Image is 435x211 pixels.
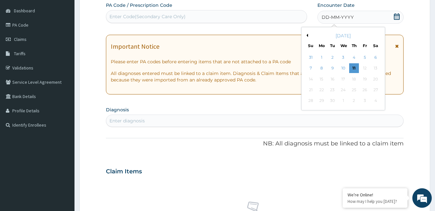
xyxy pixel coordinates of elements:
[111,43,159,50] h1: Important Notice
[106,140,404,148] p: NB: All diagnosis must be linked to a claim item
[306,64,316,73] div: Choose Sunday, September 7th, 2025
[338,85,348,95] div: Not available Wednesday, September 24th, 2025
[371,85,380,95] div: Not available Saturday, September 27th, 2025
[338,64,348,73] div: Choose Wednesday, September 10th, 2025
[371,64,380,73] div: Not available Saturday, September 13th, 2025
[308,43,314,48] div: Su
[305,52,381,106] div: month 2025-09
[317,64,326,73] div: Choose Monday, September 8th, 2025
[360,74,370,84] div: Not available Friday, September 19th, 2025
[327,96,337,106] div: Not available Tuesday, September 30th, 2025
[340,43,346,48] div: We
[351,43,357,48] div: Th
[329,43,335,48] div: Tu
[349,96,359,106] div: Not available Thursday, October 2nd, 2025
[111,70,399,83] p: All diagnoses entered must be linked to a claim item. Diagnosis & Claim Items that are visible bu...
[360,53,370,62] div: Choose Friday, September 5th, 2025
[348,199,403,204] p: How may I help you today?
[306,96,316,106] div: Not available Sunday, September 28th, 2025
[349,64,359,73] div: Choose Thursday, September 11th, 2025
[349,74,359,84] div: Not available Thursday, September 18th, 2025
[111,58,399,65] p: Please enter PA codes before entering items that are not attached to a PA code
[3,142,123,164] textarea: Type your message and hit 'Enter'
[371,74,380,84] div: Not available Saturday, September 20th, 2025
[106,2,172,8] label: PA Code / Prescription Code
[327,74,337,84] div: Not available Tuesday, September 16th, 2025
[348,192,403,198] div: We're Online!
[362,43,368,48] div: Fr
[306,85,316,95] div: Not available Sunday, September 21st, 2025
[371,96,380,106] div: Not available Saturday, October 4th, 2025
[317,96,326,106] div: Not available Monday, September 29th, 2025
[322,14,354,20] span: DD-MM-YYYY
[106,168,142,175] h3: Claim Items
[360,64,370,73] div: Not available Friday, September 12th, 2025
[306,53,316,62] div: Choose Sunday, August 31st, 2025
[306,74,316,84] div: Not available Sunday, September 14th, 2025
[349,53,359,62] div: Choose Thursday, September 4th, 2025
[12,32,26,49] img: d_794563401_company_1708531726252_794563401
[34,36,109,45] div: Chat with us now
[109,13,186,20] div: Enter Code(Secondary Care Only)
[360,96,370,106] div: Not available Friday, October 3rd, 2025
[14,8,35,14] span: Dashboard
[14,51,26,56] span: Tariffs
[338,53,348,62] div: Choose Wednesday, September 3rd, 2025
[317,74,326,84] div: Not available Monday, September 15th, 2025
[371,53,380,62] div: Choose Saturday, September 6th, 2025
[317,2,355,8] label: Encounter Date
[38,64,89,130] span: We're online!
[304,32,382,39] div: [DATE]
[109,118,145,124] div: Enter diagnosis
[327,85,337,95] div: Not available Tuesday, September 23rd, 2025
[317,53,326,62] div: Choose Monday, September 1st, 2025
[373,43,378,48] div: Sa
[305,34,308,37] button: Previous Month
[106,3,122,19] div: Minimize live chat window
[14,36,27,42] span: Claims
[338,96,348,106] div: Not available Wednesday, October 1st, 2025
[360,85,370,95] div: Not available Friday, September 26th, 2025
[317,85,326,95] div: Not available Monday, September 22nd, 2025
[338,74,348,84] div: Not available Wednesday, September 17th, 2025
[327,64,337,73] div: Choose Tuesday, September 9th, 2025
[106,106,129,113] label: Diagnosis
[319,43,324,48] div: Mo
[327,53,337,62] div: Choose Tuesday, September 2nd, 2025
[349,85,359,95] div: Not available Thursday, September 25th, 2025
